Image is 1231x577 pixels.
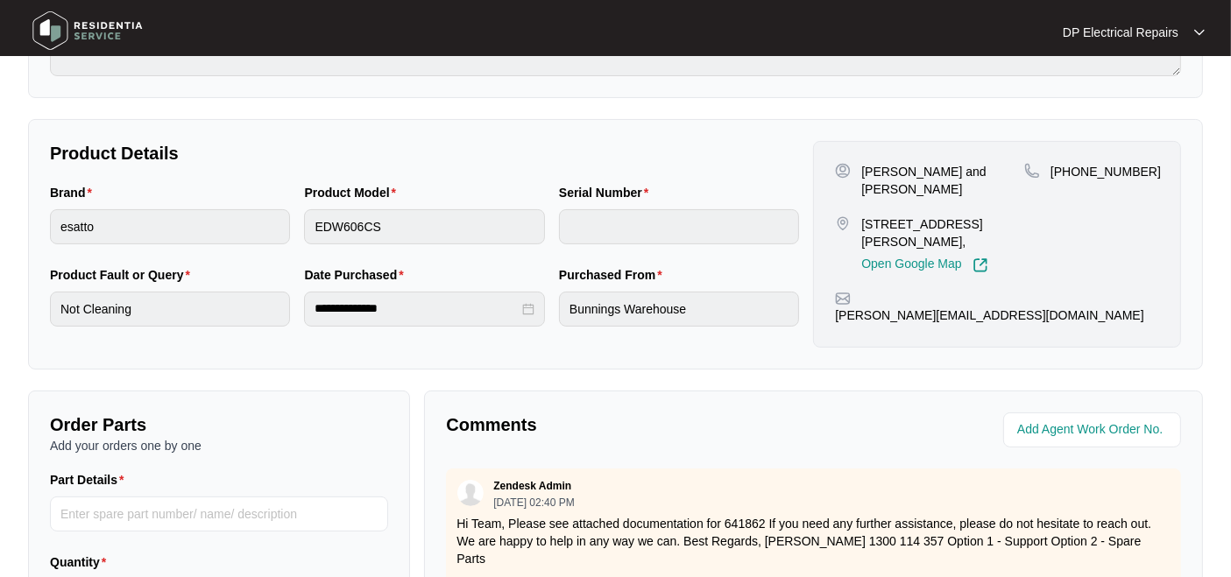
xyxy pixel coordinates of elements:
img: Link-External [973,257,988,273]
p: Zendesk Admin [493,479,571,493]
p: [PERSON_NAME] and [PERSON_NAME] [861,163,1024,198]
input: Product Fault or Query [50,292,290,327]
input: Add Agent Work Order No. [1017,419,1171,440]
label: Purchased From [559,266,669,284]
input: Date Purchased [315,299,518,318]
label: Part Details [50,471,131,489]
input: Brand [50,209,290,244]
p: DP Electrical Repairs [1063,24,1178,41]
p: [STREET_ADDRESS][PERSON_NAME], [861,215,1024,250]
label: Date Purchased [304,266,410,284]
p: Comments [446,412,801,437]
input: Serial Number [559,209,799,244]
label: Serial Number [559,184,655,201]
a: Open Google Map [861,257,987,273]
input: Product Model [304,209,544,244]
img: map-pin [835,215,851,231]
p: Hi Team, Please see attached documentation for 641862 If you need any further assistance, please ... [456,515,1171,567]
label: Product Model [304,184,403,201]
img: user.svg [457,480,484,506]
img: map-pin [835,291,851,306]
input: Purchased From [559,292,799,327]
p: [PHONE_NUMBER] [1051,163,1161,180]
img: dropdown arrow [1194,28,1205,37]
label: Product Fault or Query [50,266,197,284]
input: Part Details [50,496,388,531]
p: Add your orders one by one [50,437,388,454]
label: Brand [50,184,99,201]
img: residentia service logo [26,4,149,57]
p: [PERSON_NAME][EMAIL_ADDRESS][DOMAIN_NAME] [835,306,1143,324]
p: Product Details [50,141,799,165]
img: user-pin [835,163,851,179]
label: Quantity [50,553,113,571]
p: Order Parts [50,412,388,437]
img: map-pin [1024,163,1040,179]
p: [DATE] 02:40 PM [493,497,574,508]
